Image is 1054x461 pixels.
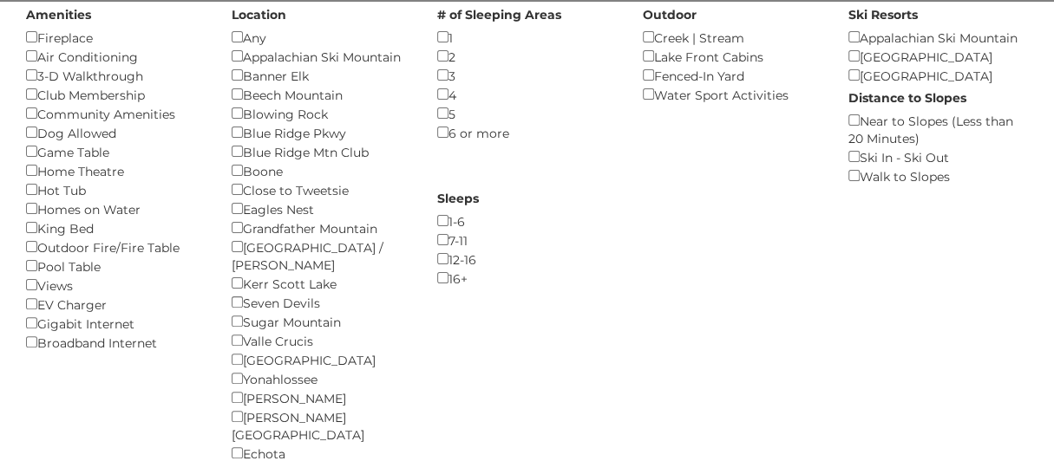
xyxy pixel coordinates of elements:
[848,147,1028,166] div: Ski In - Ski Out
[232,104,411,123] div: Blowing Rock
[232,407,411,444] div: [PERSON_NAME][GEOGRAPHIC_DATA]
[26,161,206,180] div: Home Theatre
[26,199,206,218] div: Homes on Water
[26,276,206,295] div: Views
[437,123,617,142] div: 6 or more
[437,85,617,104] div: 4
[232,47,411,66] div: Appalachian Ski Mountain
[232,369,411,388] div: Yonahlossee
[437,250,617,269] div: 12-16
[848,111,1028,147] div: Near to Slopes (Less than 20 Minutes)
[232,218,411,237] div: Grandfather Mountain
[437,47,617,66] div: 2
[26,218,206,237] div: King Bed
[643,6,697,23] label: Outdoor
[437,104,617,123] div: 5
[26,47,206,66] div: Air Conditioning
[643,28,822,47] div: Creek | Stream
[232,350,411,369] div: [GEOGRAPHIC_DATA]
[26,314,206,333] div: Gigabit Internet
[232,66,411,85] div: Banner Elk
[643,47,822,66] div: Lake Front Cabins
[437,230,617,250] div: 7-11
[848,47,1028,66] div: [GEOGRAPHIC_DATA]
[437,28,617,47] div: 1
[26,295,206,314] div: EV Charger
[437,190,479,207] label: Sleeps
[26,180,206,199] div: Hot Tub
[26,237,206,256] div: Outdoor Fire/Fire Table
[26,104,206,123] div: Community Amenities
[437,269,617,288] div: 16+
[232,142,411,161] div: Blue Ridge Mtn Club
[232,180,411,199] div: Close to Tweetsie
[848,166,1028,185] div: Walk to Slopes
[848,66,1028,85] div: [GEOGRAPHIC_DATA]
[232,199,411,218] div: Eagles Nest
[232,237,411,274] div: [GEOGRAPHIC_DATA] / [PERSON_NAME]
[26,28,206,47] div: Fireplace
[643,85,822,104] div: Water Sport Activities
[232,274,411,293] div: Kerr Scott Lake
[848,6,918,23] label: Ski Resorts
[26,333,206,352] div: Broadband Internet
[232,331,411,350] div: Valle Crucis
[232,161,411,180] div: Boone
[232,312,411,331] div: Sugar Mountain
[232,293,411,312] div: Seven Devils
[232,85,411,104] div: Beech Mountain
[848,89,966,107] label: Distance to Slopes
[848,28,1028,47] div: Appalachian Ski Mountain
[437,211,617,230] div: 1-6
[26,256,206,276] div: Pool Table
[232,28,411,47] div: Any
[437,6,561,23] label: # of Sleeping Areas
[232,388,411,407] div: [PERSON_NAME]
[643,66,822,85] div: Fenced-In Yard
[232,6,286,23] label: Location
[26,123,206,142] div: Dog Allowed
[26,142,206,161] div: Game Table
[232,123,411,142] div: Blue Ridge Pkwy
[26,6,91,23] label: Amenities
[26,85,206,104] div: Club Membership
[437,66,617,85] div: 3
[26,66,206,85] div: 3-D Walkthrough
